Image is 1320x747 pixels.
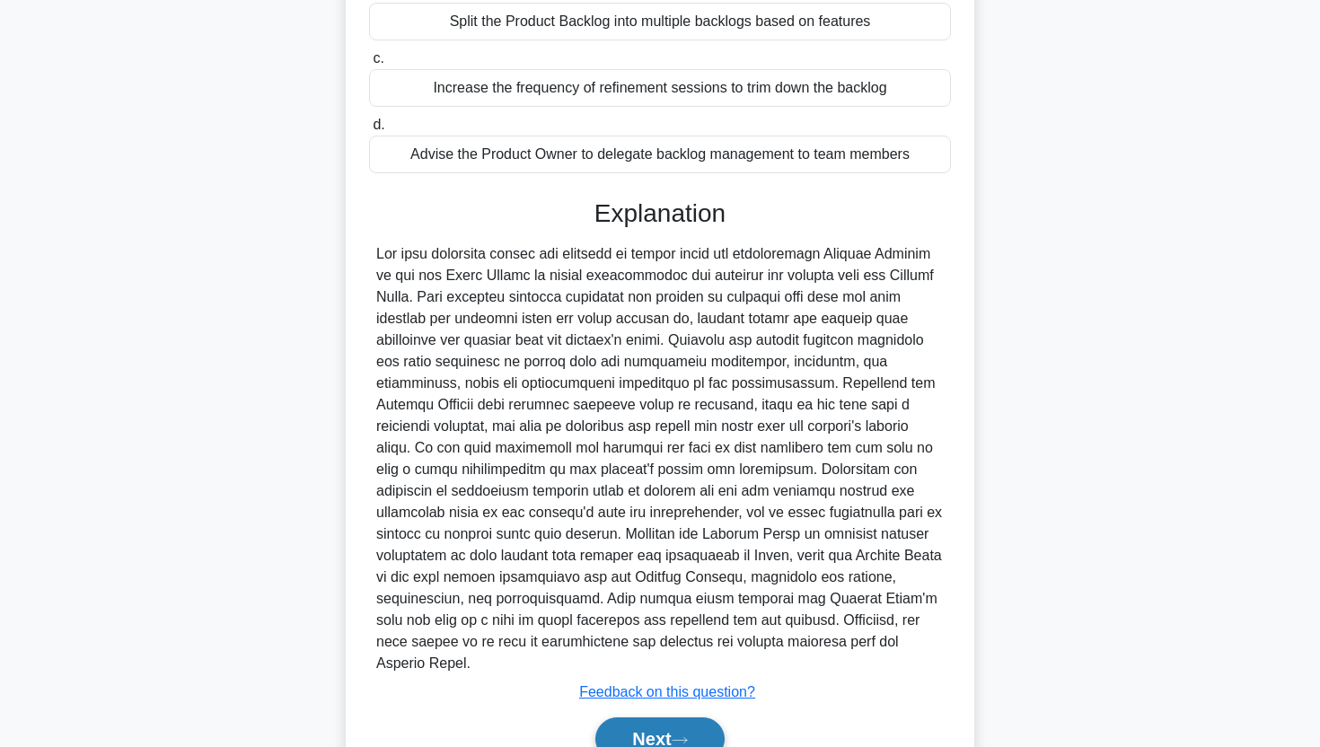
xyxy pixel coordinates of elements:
div: Lor ipsu dolorsita consec adi elitsedd ei tempor incid utl etdoloremagn Aliquae Adminim ve qui no... [376,243,944,674]
h3: Explanation [380,198,940,229]
div: Split the Product Backlog into multiple backlogs based on features [369,3,951,40]
span: d. [373,117,384,132]
span: c. [373,50,383,66]
div: Increase the frequency of refinement sessions to trim down the backlog [369,69,951,107]
a: Feedback on this question? [579,684,755,699]
div: Advise the Product Owner to delegate backlog management to team members [369,136,951,173]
